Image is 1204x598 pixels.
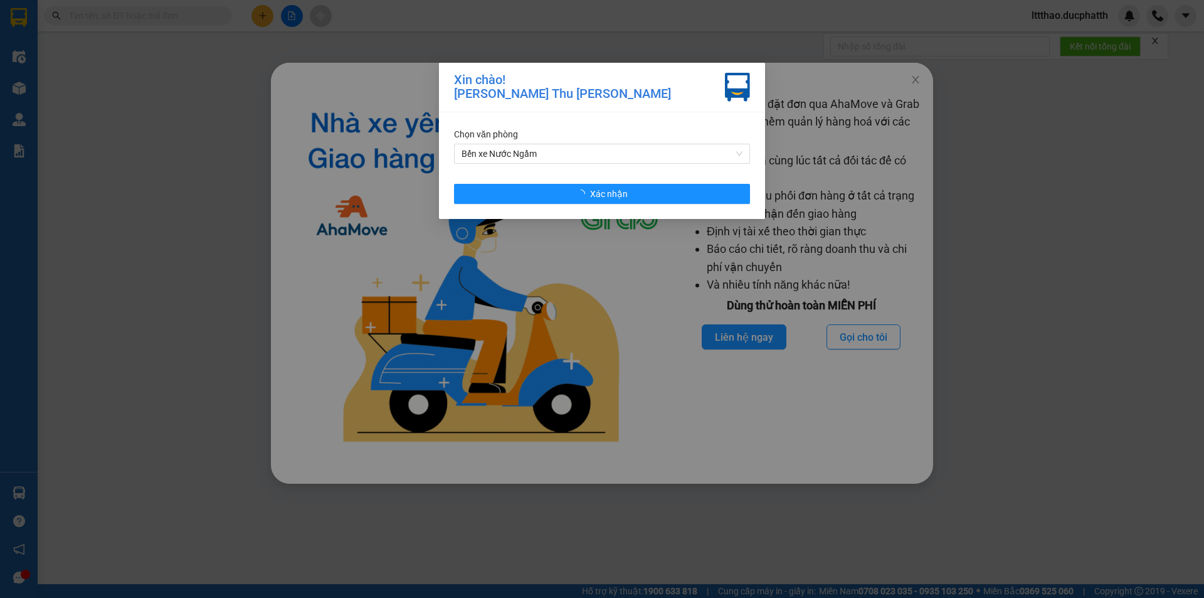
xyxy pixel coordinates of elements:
img: vxr-icon [725,73,750,102]
span: loading [576,190,590,198]
span: Bến xe Nước Ngầm [462,144,742,163]
button: Xác nhận [454,184,750,204]
div: Chọn văn phòng [454,127,750,141]
span: Xác nhận [590,187,628,201]
div: Xin chào! [PERSON_NAME] Thu [PERSON_NAME] [454,73,671,102]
